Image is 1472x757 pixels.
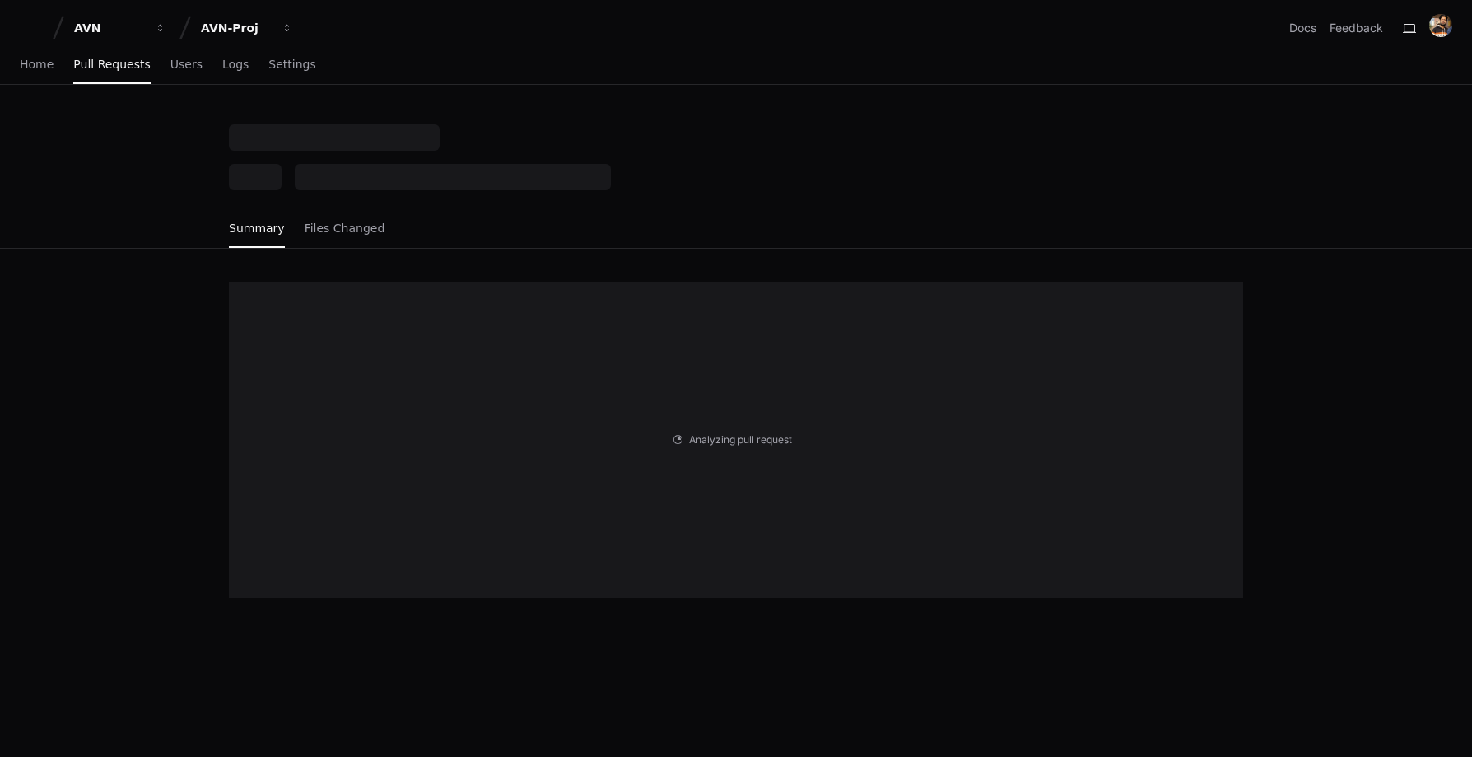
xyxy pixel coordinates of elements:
[1289,20,1316,36] a: Docs
[74,20,145,36] div: AVN
[305,223,385,233] span: Files Changed
[222,59,249,69] span: Logs
[68,13,173,43] button: AVN
[1330,20,1383,36] button: Feedback
[20,59,54,69] span: Home
[170,59,203,69] span: Users
[222,46,249,84] a: Logs
[229,223,285,233] span: Summary
[268,59,315,69] span: Settings
[268,46,315,84] a: Settings
[689,433,792,446] span: Analyzing pull request
[1429,14,1452,37] img: ACg8ocJ2m_kdyEkkWxk1pVjb6JIq3Rs4o8z8_27tTVxmgRz2gQKWy28=s96-c
[201,20,272,36] div: AVN-Proj
[194,13,300,43] button: AVN-Proj
[170,46,203,84] a: Users
[73,46,150,84] a: Pull Requests
[73,59,150,69] span: Pull Requests
[20,46,54,84] a: Home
